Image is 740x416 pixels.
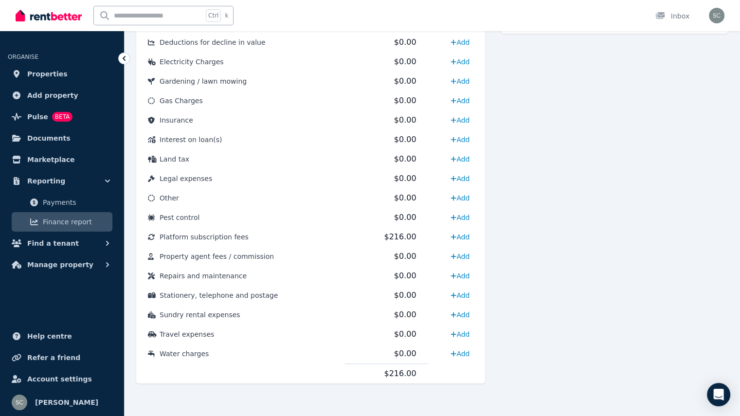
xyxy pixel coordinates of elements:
[27,175,65,187] span: Reporting
[8,171,116,191] button: Reporting
[43,197,108,208] span: Payments
[384,369,416,378] span: $216.00
[27,90,78,101] span: Add property
[8,64,116,84] a: Properties
[447,326,473,342] a: Add
[394,271,416,280] span: $0.00
[8,326,116,346] a: Help centre
[394,290,416,300] span: $0.00
[447,151,473,167] a: Add
[225,12,228,19] span: k
[394,135,416,144] span: $0.00
[394,96,416,105] span: $0.00
[447,268,473,284] a: Add
[394,329,416,339] span: $0.00
[447,93,473,109] a: Add
[12,395,27,410] img: Scott Clark
[447,132,473,147] a: Add
[160,291,278,299] span: Stationery, telephone and postage
[384,232,416,241] span: $216.00
[8,348,116,367] a: Refer a friend
[655,11,689,21] div: Inbox
[160,155,189,163] span: Land tax
[160,194,179,202] span: Other
[394,213,416,222] span: $0.00
[8,150,116,169] a: Marketplace
[394,310,416,319] span: $0.00
[394,349,416,358] span: $0.00
[160,116,193,124] span: Insurance
[394,193,416,202] span: $0.00
[447,346,473,362] a: Add
[8,107,116,127] a: PulseBETA
[160,350,209,358] span: Water charges
[8,54,38,60] span: ORGANISE
[447,171,473,186] a: Add
[52,112,72,122] span: BETA
[27,352,80,363] span: Refer a friend
[27,111,48,123] span: Pulse
[447,210,473,225] a: Add
[27,237,79,249] span: Find a tenant
[160,136,222,144] span: Interest on loan(s)
[394,57,416,66] span: $0.00
[8,86,116,105] a: Add property
[394,115,416,125] span: $0.00
[160,311,240,319] span: Sundry rental expenses
[160,97,203,105] span: Gas Charges
[16,8,82,23] img: RentBetter
[12,212,112,232] a: Finance report
[35,397,98,408] span: [PERSON_NAME]
[394,252,416,261] span: $0.00
[160,58,224,66] span: Electricity Charges
[447,35,473,50] a: Add
[709,8,724,23] img: Scott Clark
[206,9,221,22] span: Ctrl
[447,54,473,70] a: Add
[8,128,116,148] a: Documents
[160,253,274,260] span: Property agent fees / commission
[394,76,416,86] span: $0.00
[447,307,473,323] a: Add
[394,37,416,47] span: $0.00
[8,369,116,389] a: Account settings
[707,383,730,406] div: Open Intercom Messenger
[447,288,473,303] a: Add
[27,373,92,385] span: Account settings
[447,229,473,245] a: Add
[394,154,416,163] span: $0.00
[160,233,249,241] span: Platform subscription fees
[8,255,116,274] button: Manage property
[160,330,214,338] span: Travel expenses
[447,73,473,89] a: Add
[160,272,247,280] span: Repairs and maintenance
[160,175,212,182] span: Legal expenses
[43,216,108,228] span: Finance report
[447,112,473,128] a: Add
[394,174,416,183] span: $0.00
[27,259,93,271] span: Manage property
[8,234,116,253] button: Find a tenant
[160,77,247,85] span: Gardening / lawn mowing
[27,330,72,342] span: Help centre
[27,132,71,144] span: Documents
[447,190,473,206] a: Add
[12,193,112,212] a: Payments
[27,68,68,80] span: Properties
[447,249,473,264] a: Add
[27,154,74,165] span: Marketplace
[160,38,265,46] span: Deductions for decline in value
[160,214,199,221] span: Pest control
